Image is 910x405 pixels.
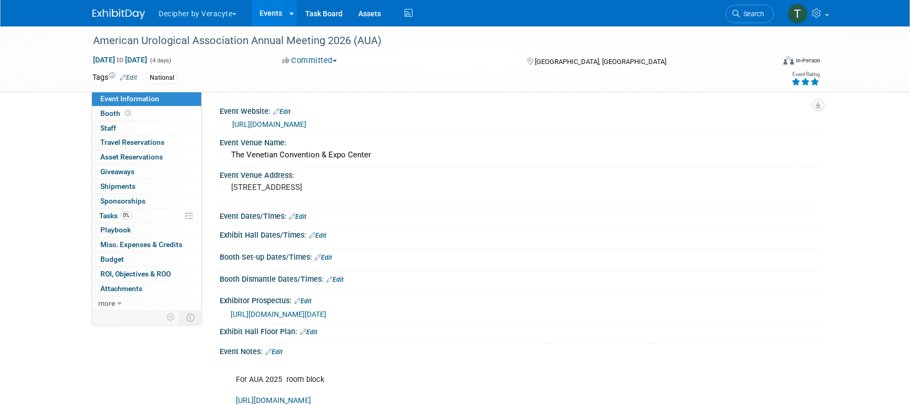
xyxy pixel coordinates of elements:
[220,208,818,222] div: Event Dates/Times:
[92,9,145,19] img: ExhibitDay
[92,252,201,267] a: Budget
[147,72,178,83] div: National
[265,348,283,356] a: Edit
[92,92,201,106] a: Event Information
[236,396,311,405] a: [URL][DOMAIN_NAME]
[535,58,666,66] span: [GEOGRAPHIC_DATA], [GEOGRAPHIC_DATA]
[294,297,312,305] a: Edit
[92,238,201,252] a: Misc. Expenses & Credits
[788,4,808,24] img: Tony Alvarado
[300,328,317,336] a: Edit
[123,109,133,117] span: Booth not reserved yet
[89,31,758,50] div: American Urological Association Annual Meeting 2026 (AUA)
[289,213,306,220] a: Edit
[100,270,171,278] span: ROI, Objectives & ROO
[273,108,291,115] a: Edit
[227,147,810,163] div: The Venetian Convention & Expo Center
[220,135,818,148] div: Event Venue Name:
[232,120,306,129] a: [URL][DOMAIN_NAME]
[92,282,201,296] a: Attachments
[220,344,818,357] div: Event Notes:
[100,94,159,103] span: Event Information
[99,211,132,220] span: Tasks
[92,55,148,65] span: [DATE] [DATE]
[326,276,344,283] a: Edit
[220,293,818,306] div: Exhibitor Prospectus:
[100,255,124,263] span: Budget
[231,183,457,192] pre: [STREET_ADDRESS]
[100,167,135,176] span: Giveaways
[120,74,137,81] a: Edit
[92,165,201,179] a: Giveaways
[100,153,163,161] span: Asset Reservations
[92,223,201,237] a: Playbook
[231,310,326,318] a: [URL][DOMAIN_NAME][DATE]
[92,135,201,150] a: Travel Reservations
[92,296,201,311] a: more
[92,150,201,164] a: Asset Reservations
[220,227,818,241] div: Exhibit Hall Dates/Times:
[98,299,115,307] span: more
[278,55,341,66] button: Committed
[100,124,116,132] span: Staff
[180,311,202,324] td: Toggle Event Tabs
[115,56,125,64] span: to
[220,249,818,263] div: Booth Set-up Dates/Times:
[100,240,182,249] span: Misc. Expenses & Credits
[220,167,818,180] div: Event Venue Address:
[100,197,146,205] span: Sponsorships
[92,72,137,84] td: Tags
[726,5,774,23] a: Search
[92,179,201,194] a: Shipments
[220,103,818,117] div: Event Website:
[100,226,131,234] span: Playbook
[92,106,201,121] a: Booth
[315,254,332,261] a: Edit
[100,109,133,118] span: Booth
[92,209,201,223] a: Tasks0%
[220,271,818,285] div: Booth Dismantle Dates/Times:
[92,267,201,281] a: ROI, Objectives & ROO
[740,10,764,18] span: Search
[795,57,820,65] div: In-Person
[162,311,180,324] td: Personalize Event Tab Strip
[149,57,171,64] span: (4 days)
[100,138,164,146] span: Travel Reservations
[791,72,820,77] div: Event Rating
[100,284,142,293] span: Attachments
[309,232,326,239] a: Edit
[92,121,201,135] a: Staff
[712,55,820,70] div: Event Format
[92,194,201,208] a: Sponsorships
[120,211,132,219] span: 0%
[783,56,794,65] img: Format-Inperson.png
[100,182,136,190] span: Shipments
[220,324,818,337] div: Exhibit Hall Floor Plan:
